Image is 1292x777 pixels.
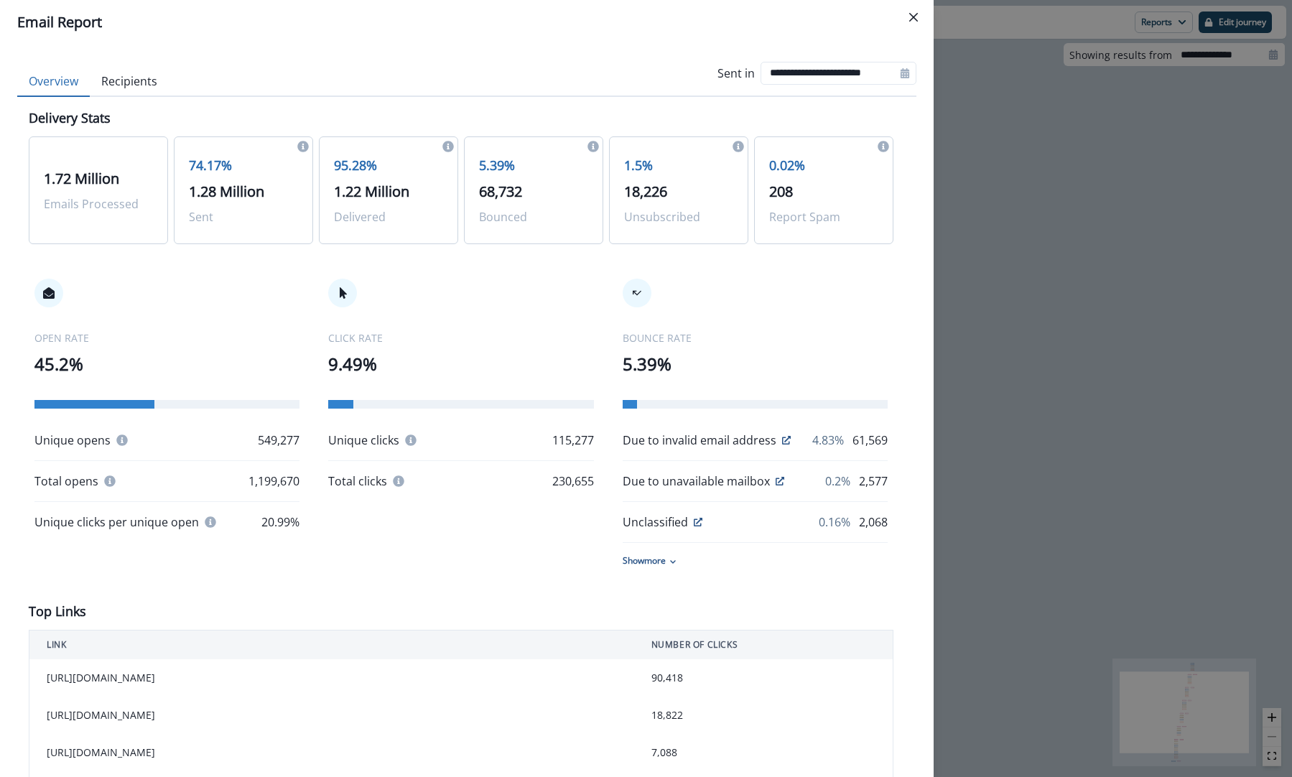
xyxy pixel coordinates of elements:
button: Recipients [90,67,169,97]
td: 18,822 [634,697,893,734]
p: Due to unavailable mailbox [623,473,770,490]
p: Total clicks [328,473,387,490]
p: Bounced [479,208,588,225]
p: 2,577 [859,473,888,490]
span: 68,732 [479,182,522,201]
td: [URL][DOMAIN_NAME] [29,659,634,697]
p: Unsubscribed [624,208,733,225]
p: Total opens [34,473,98,490]
p: Due to invalid email address [623,432,776,449]
p: CLICK RATE [328,330,593,345]
p: 45.2% [34,351,299,377]
span: 1.28 Million [189,182,264,201]
p: 0.02% [769,156,878,175]
span: 18,226 [624,182,667,201]
p: Show more [623,554,666,567]
p: Delivered [334,208,443,225]
th: NUMBER OF CLICKS [634,631,893,660]
p: 5.39% [623,351,888,377]
p: 230,655 [552,473,594,490]
p: Unclassified [623,513,688,531]
p: Delivery Stats [29,108,111,128]
p: Unique clicks per unique open [34,513,199,531]
p: Sent [189,208,298,225]
button: Overview [17,67,90,97]
div: Email Report [17,11,916,33]
p: 0.16% [819,513,850,531]
p: 20.99% [261,513,299,531]
span: 1.72 Million [44,169,119,188]
td: 7,088 [634,734,893,771]
p: 2,068 [859,513,888,531]
td: 90,418 [634,659,893,697]
p: 549,277 [258,432,299,449]
p: 74.17% [189,156,298,175]
p: 0.2% [825,473,850,490]
p: 95.28% [334,156,443,175]
p: BOUNCE RATE [623,330,888,345]
p: Report Spam [769,208,878,225]
p: Sent in [717,65,755,82]
p: 1,199,670 [248,473,299,490]
td: [URL][DOMAIN_NAME] [29,697,634,734]
p: Top Links [29,602,86,621]
button: Close [902,6,925,29]
p: Unique clicks [328,432,399,449]
th: LINK [29,631,634,660]
p: 115,277 [552,432,594,449]
td: [URL][DOMAIN_NAME] [29,734,634,771]
p: 5.39% [479,156,588,175]
p: 61,569 [852,432,888,449]
span: 208 [769,182,793,201]
p: 9.49% [328,351,593,377]
p: 4.83% [812,432,844,449]
span: 1.22 Million [334,182,409,201]
p: Unique opens [34,432,111,449]
p: 1.5% [624,156,733,175]
p: OPEN RATE [34,330,299,345]
p: Emails Processed [44,195,153,213]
